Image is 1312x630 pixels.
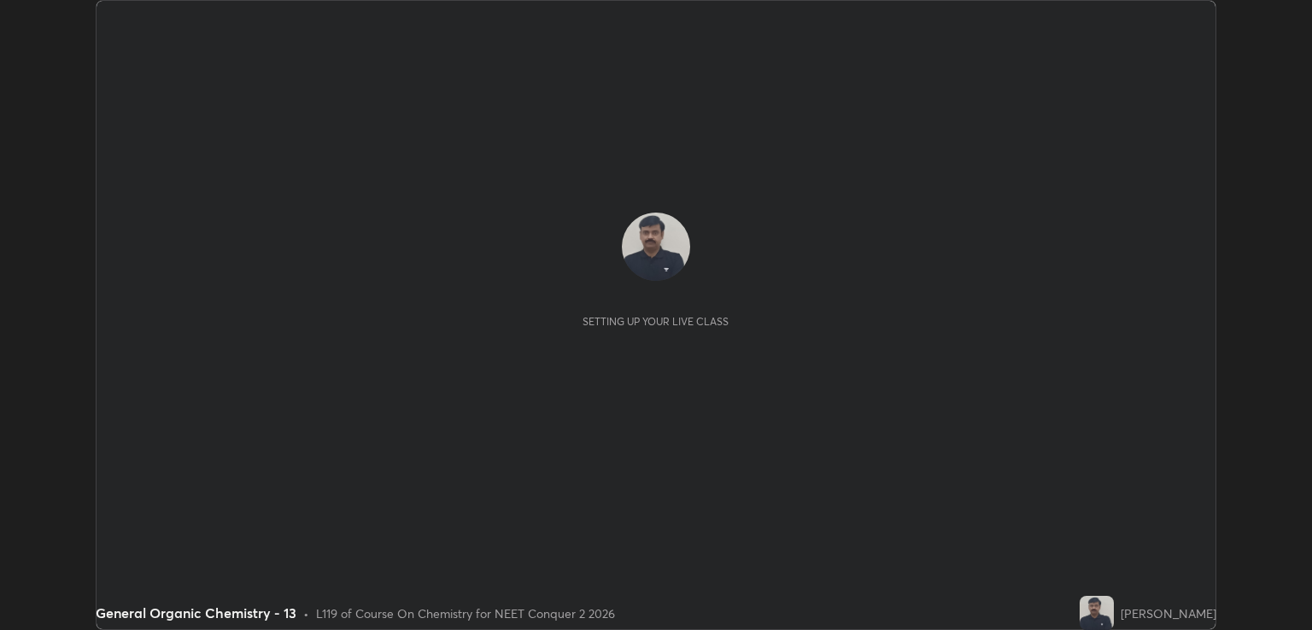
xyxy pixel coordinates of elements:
div: • [303,604,309,622]
img: cebc6562cc024a508bd45016ab6f3ab8.jpg [622,213,690,281]
img: cebc6562cc024a508bd45016ab6f3ab8.jpg [1080,596,1114,630]
div: Setting up your live class [583,315,729,328]
div: [PERSON_NAME] [1121,604,1216,622]
div: General Organic Chemistry - 13 [96,603,296,623]
div: L119 of Course On Chemistry for NEET Conquer 2 2026 [316,604,615,622]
